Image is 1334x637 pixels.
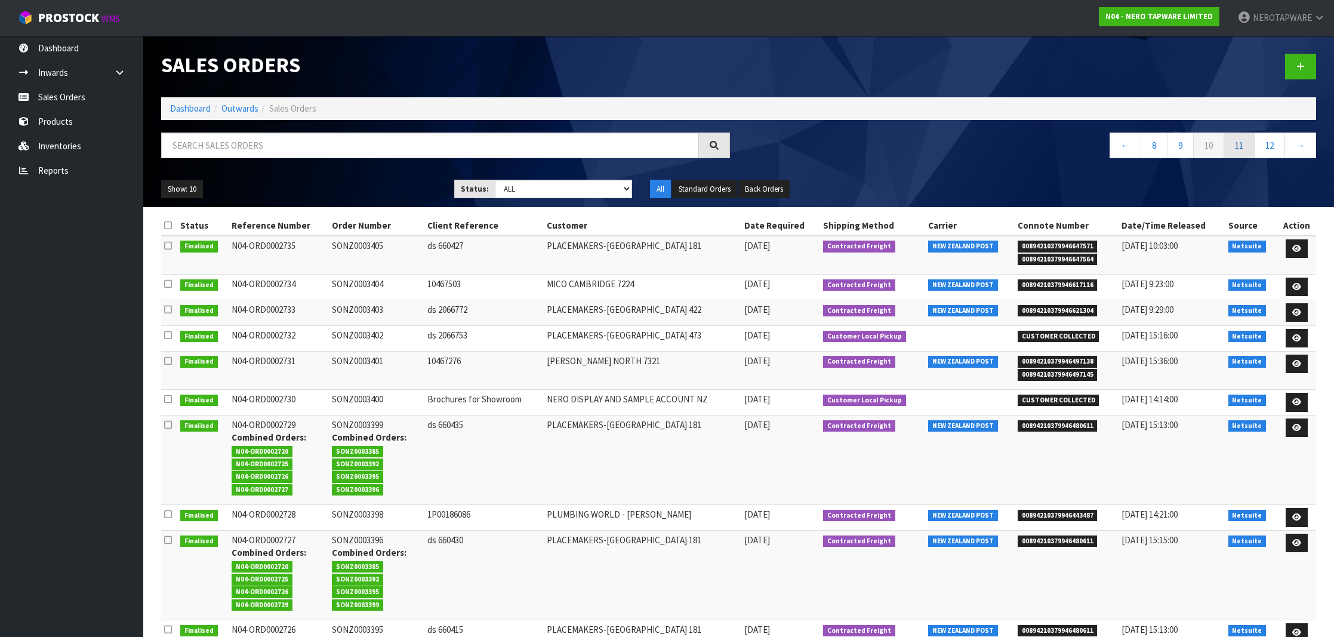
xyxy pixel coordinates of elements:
td: SONZ0003405 [329,236,424,275]
span: Netsuite [1228,625,1267,637]
span: 00894210379946480611 [1018,536,1098,547]
span: [DATE] [744,534,770,546]
strong: Combined Orders: [232,432,306,443]
td: SONZ0003402 [329,325,424,351]
span: [DATE] [744,393,770,405]
td: 10467276 [424,351,543,389]
span: [DATE] [744,419,770,430]
td: N04-ORD0002735 [229,236,329,275]
span: Finalised [180,395,218,407]
span: 00894210379946497138 [1018,356,1098,368]
span: 00894210379946480611 [1018,625,1098,637]
span: SONZ0003395 [332,471,383,483]
th: Reference Number [229,216,329,235]
span: Netsuite [1228,331,1267,343]
span: Netsuite [1228,279,1267,291]
th: Action [1277,216,1316,235]
td: ds 660435 [424,415,543,504]
span: Contracted Freight [823,510,895,522]
span: CUSTOMER COLLECTED [1018,395,1099,407]
span: NEW ZEALAND POST [928,279,998,291]
th: Source [1225,216,1277,235]
span: Contracted Freight [823,536,895,547]
th: Status [177,216,229,235]
td: PLACEMAKERS-[GEOGRAPHIC_DATA] 473 [544,325,742,351]
span: Finalised [180,420,218,432]
img: cube-alt.png [18,10,33,25]
span: NEW ZEALAND POST [928,536,998,547]
td: N04-ORD0002733 [229,300,329,325]
span: Finalised [180,305,218,317]
span: Finalised [180,279,218,291]
h1: Sales Orders [161,54,730,77]
span: Finalised [180,331,218,343]
a: 12 [1254,133,1285,158]
a: 9 [1167,133,1194,158]
span: [DATE] [744,278,770,290]
strong: Status: [461,184,489,194]
span: N04-ORD0002725 [232,574,292,586]
span: Contracted Freight [823,279,895,291]
td: PLACEMAKERS-[GEOGRAPHIC_DATA] 181 [544,415,742,504]
nav: Page navigation [748,133,1317,162]
td: SONZ0003398 [329,505,424,531]
td: Brochures for Showroom [424,390,543,416]
span: [DATE] 15:15:00 [1122,534,1178,546]
td: N04-ORD0002730 [229,390,329,416]
span: 00894210379946443487 [1018,510,1098,522]
span: Contracted Freight [823,625,895,637]
span: N04-ORD0002725 [232,458,292,470]
span: Netsuite [1228,536,1267,547]
span: [DATE] 15:16:00 [1122,330,1178,341]
span: SONZ0003385 [332,561,383,573]
strong: Combined Orders: [232,547,306,558]
td: PLACEMAKERS-[GEOGRAPHIC_DATA] 181 [544,530,742,620]
span: Contracted Freight [823,241,895,253]
span: Contracted Freight [823,356,895,368]
span: Netsuite [1228,356,1267,368]
td: ds 660427 [424,236,543,275]
td: SONZ0003403 [329,300,424,325]
span: SONZ0003385 [332,446,383,458]
span: [DATE] [744,304,770,315]
span: Finalised [180,356,218,368]
span: CUSTOMER COLLECTED [1018,331,1099,343]
input: Search sales orders [161,133,699,158]
td: N04-ORD0002727 [229,530,329,620]
td: PLUMBING WORLD - [PERSON_NAME] [544,505,742,531]
th: Order Number [329,216,424,235]
strong: Combined Orders: [332,432,406,443]
button: Standard Orders [672,180,737,199]
span: Finalised [180,536,218,547]
span: N04-ORD0002720 [232,561,292,573]
strong: Combined Orders: [332,547,406,558]
small: WMS [101,13,120,24]
span: NEW ZEALAND POST [928,510,998,522]
span: 00894210379946480611 [1018,420,1098,432]
a: → [1284,133,1316,158]
td: 1P00186086 [424,505,543,531]
th: Connote Number [1015,216,1119,235]
span: [DATE] [744,624,770,635]
td: SONZ0003396 [329,530,424,620]
span: 00894210379946647571 [1018,241,1098,253]
span: [DATE] 9:23:00 [1122,278,1173,290]
strong: N04 - NERO TAPWARE LIMITED [1105,11,1213,21]
span: N04-ORD0002726 [232,471,292,483]
th: Date/Time Released [1119,216,1225,235]
span: 00894210379946647564 [1018,254,1098,266]
span: [DATE] [744,330,770,341]
span: NEROTAPWARE [1253,12,1312,23]
span: [DATE] 14:21:00 [1122,509,1178,520]
span: N04-ORD0002720 [232,446,292,458]
th: Date Required [741,216,820,235]
span: NEW ZEALAND POST [928,305,998,317]
span: [DATE] 15:13:00 [1122,419,1178,430]
td: ds 2066772 [424,300,543,325]
span: Netsuite [1228,395,1267,407]
td: PLACEMAKERS-[GEOGRAPHIC_DATA] 181 [544,236,742,275]
button: Show: 10 [161,180,203,199]
span: N04-ORD0002729 [232,599,292,611]
span: Customer Local Pickup [823,395,906,407]
td: PLACEMAKERS-[GEOGRAPHIC_DATA] 422 [544,300,742,325]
